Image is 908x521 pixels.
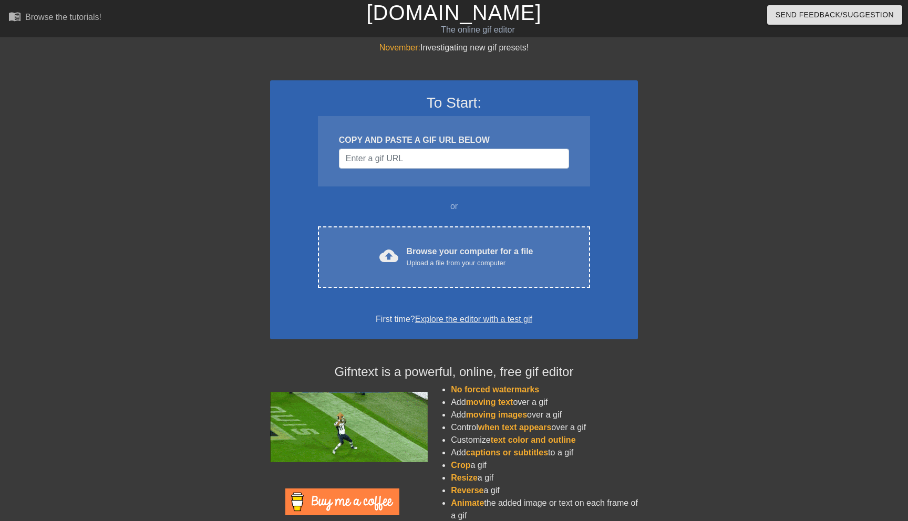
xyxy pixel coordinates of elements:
[478,423,552,432] span: when text appears
[407,245,533,268] div: Browse your computer for a file
[270,41,638,54] div: Investigating new gif presets!
[284,313,624,326] div: First time?
[451,486,483,495] span: Reverse
[451,385,539,394] span: No forced watermarks
[466,410,527,419] span: moving images
[339,134,569,147] div: COPY AND PASTE A GIF URL BELOW
[466,448,548,457] span: captions or subtitles
[366,1,541,24] a: [DOMAIN_NAME]
[8,10,21,23] span: menu_book
[451,459,638,472] li: a gif
[451,434,638,446] li: Customize
[451,446,638,459] li: Add to a gif
[285,488,399,515] img: Buy Me A Coffee
[451,409,638,421] li: Add over a gif
[466,398,513,407] span: moving text
[297,200,611,213] div: or
[451,472,638,484] li: a gif
[379,43,420,52] span: November:
[451,473,478,482] span: Resize
[270,364,638,380] h4: Gifntext is a powerful, online, free gif editor
[451,461,470,470] span: Crop
[415,315,532,324] a: Explore the editor with a test gif
[451,484,638,497] li: a gif
[776,8,894,22] span: Send Feedback/Suggestion
[451,498,484,507] span: Animate
[379,246,398,265] span: cloud_upload
[491,435,576,444] span: text color and outline
[270,392,428,462] img: football_small.gif
[284,94,624,112] h3: To Start:
[308,24,648,36] div: The online gif editor
[8,10,101,26] a: Browse the tutorials!
[339,149,569,169] input: Username
[767,5,902,25] button: Send Feedback/Suggestion
[451,396,638,409] li: Add over a gif
[25,13,101,22] div: Browse the tutorials!
[407,258,533,268] div: Upload a file from your computer
[451,421,638,434] li: Control over a gif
